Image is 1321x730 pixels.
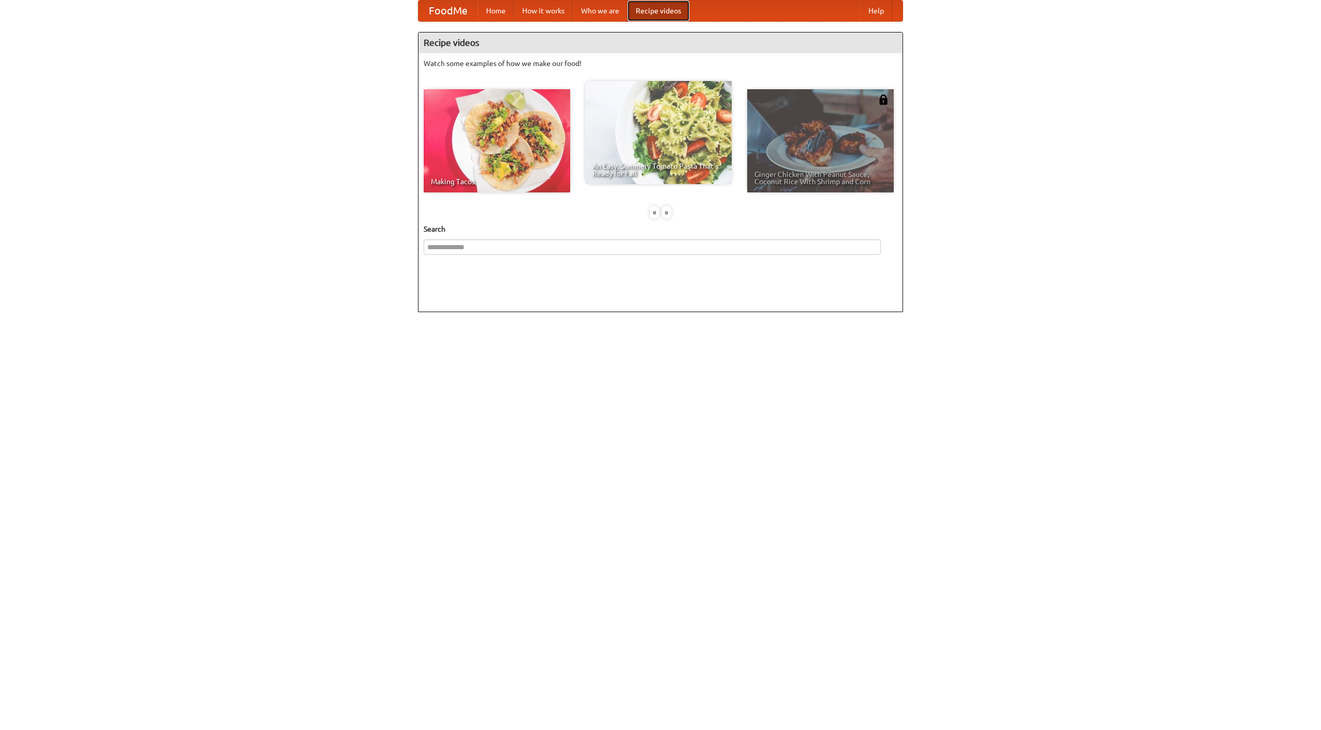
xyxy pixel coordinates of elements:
p: Watch some examples of how we make our food! [424,58,897,69]
span: An Easy, Summery Tomato Pasta That's Ready for Fall [592,163,724,177]
a: Home [478,1,514,21]
a: How it works [514,1,573,21]
h5: Search [424,224,897,234]
a: Recipe videos [627,1,689,21]
h4: Recipe videos [418,33,903,53]
div: « [650,206,659,219]
div: » [662,206,671,219]
img: 483408.png [878,94,889,105]
a: Help [860,1,892,21]
a: FoodMe [418,1,478,21]
a: An Easy, Summery Tomato Pasta That's Ready for Fall [585,81,732,184]
span: Making Tacos [431,178,563,185]
a: Making Tacos [424,89,570,192]
a: Who we are [573,1,627,21]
